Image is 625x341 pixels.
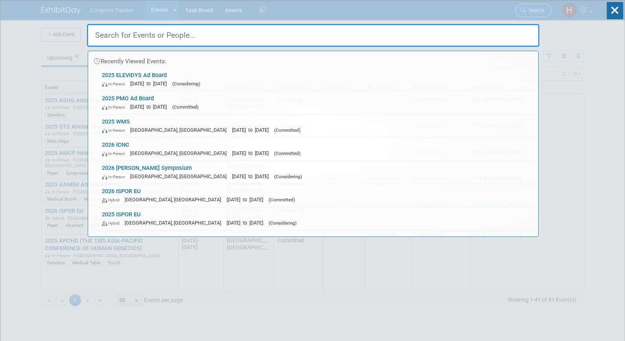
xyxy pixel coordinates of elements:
[102,151,129,156] span: In-Person
[102,105,129,110] span: In-Person
[130,104,171,110] span: [DATE] to [DATE]
[232,150,273,156] span: [DATE] to [DATE]
[102,197,123,203] span: Hybrid
[172,104,199,110] span: (Committed)
[130,173,230,179] span: [GEOGRAPHIC_DATA], [GEOGRAPHIC_DATA]
[172,81,200,87] span: (Considering)
[274,174,302,179] span: (Considering)
[92,51,534,68] div: Recently Viewed Events:
[125,220,225,226] span: [GEOGRAPHIC_DATA], [GEOGRAPHIC_DATA]
[102,174,129,179] span: In-Person
[232,127,273,133] span: [DATE] to [DATE]
[98,114,534,137] a: 2025 WMS In-Person [GEOGRAPHIC_DATA], [GEOGRAPHIC_DATA] [DATE] to [DATE] (Committed)
[87,24,539,47] input: Search for Events or People...
[269,197,295,203] span: (Committed)
[227,197,267,203] span: [DATE] to [DATE]
[102,221,123,226] span: Hybrid
[125,197,225,203] span: [GEOGRAPHIC_DATA], [GEOGRAPHIC_DATA]
[274,151,301,156] span: (Committed)
[98,68,534,91] a: 2025 ELEVIDYS Ad Board In-Person [DATE] to [DATE] (Considering)
[130,81,171,87] span: [DATE] to [DATE]
[98,207,534,230] a: 2025 ISPOR EU Hybrid [GEOGRAPHIC_DATA], [GEOGRAPHIC_DATA] [DATE] to [DATE] (Considering)
[227,220,267,226] span: [DATE] to [DATE]
[274,127,301,133] span: (Committed)
[98,138,534,160] a: 2026 ICNC In-Person [GEOGRAPHIC_DATA], [GEOGRAPHIC_DATA] [DATE] to [DATE] (Committed)
[130,127,230,133] span: [GEOGRAPHIC_DATA], [GEOGRAPHIC_DATA]
[130,150,230,156] span: [GEOGRAPHIC_DATA], [GEOGRAPHIC_DATA]
[102,81,129,87] span: In-Person
[98,161,534,184] a: 2026 [PERSON_NAME] Symposium In-Person [GEOGRAPHIC_DATA], [GEOGRAPHIC_DATA] [DATE] to [DATE] (Con...
[98,91,534,114] a: 2025 PMO Ad Board In-Person [DATE] to [DATE] (Committed)
[269,220,297,226] span: (Considering)
[232,173,273,179] span: [DATE] to [DATE]
[102,128,129,133] span: In-Person
[98,184,534,207] a: 2026 ISPOR EU Hybrid [GEOGRAPHIC_DATA], [GEOGRAPHIC_DATA] [DATE] to [DATE] (Committed)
